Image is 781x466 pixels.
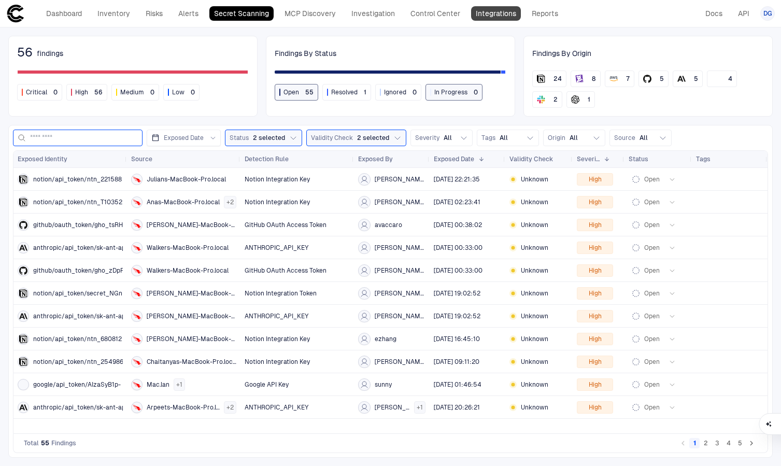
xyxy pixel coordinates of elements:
span: High [589,175,602,183]
span: [PERSON_NAME]-MacBook-Pro.local [147,335,236,343]
button: Open55 [275,84,318,101]
span: 2 [553,95,558,104]
span: 56 [94,88,103,96]
span: Unknown [521,312,548,320]
div: Crowdstrike [133,266,141,275]
span: anthropic/api_token/sk-ant-api [33,244,127,252]
span: [PERSON_NAME]-MacBook-Pro.local [147,221,236,229]
div: Notion [19,198,27,206]
span: + 1 [176,380,182,389]
button: Open [629,356,676,368]
button: Medium0 [111,84,159,101]
div: Notion [19,175,27,183]
div: Slack [537,95,545,104]
span: 8 [592,75,596,83]
div: 9/5/2025 18:02:52 (GMT+00:00 UTC) [434,289,480,298]
span: Resolved [331,88,358,96]
button: OpenAI1 [566,91,595,108]
span: Validity Check [311,134,353,142]
a: API [733,6,754,21]
button: Open [629,219,676,231]
button: OriginAll [543,130,605,146]
span: GitHub OAuth Access Token [245,266,326,275]
button: Ignored0 [375,84,421,101]
span: 4 [728,75,732,83]
div: 9/5/2025 18:02:52 (GMT+00:00 UTC) [434,312,480,320]
a: Control Center [406,6,465,21]
div: Crowdstrike [133,335,141,343]
button: Go to page 4 [723,438,734,448]
span: In Progress [434,88,467,96]
span: High [589,335,602,343]
span: Findings [51,439,76,447]
span: Severity [577,155,600,163]
span: Medium [120,88,144,96]
span: [PERSON_NAME] [375,266,425,275]
span: 55 [41,439,49,447]
span: Unknown [521,175,548,183]
span: Notion Integration Token [245,289,317,298]
span: Unknown [521,358,548,366]
button: In Progress0 [425,84,482,101]
button: Open [629,287,676,300]
span: github/oauth_token/gho_zDpPdm [33,266,134,275]
span: 2 selected [357,134,389,142]
span: [PERSON_NAME] [375,312,425,320]
span: Open [644,175,660,183]
div: Anthropic [19,312,27,320]
button: Slack2 [532,91,562,108]
button: Open [629,310,676,322]
span: [PERSON_NAME]-MacBook-Pro.local [147,312,236,320]
div: Crowdstrike [133,312,141,320]
span: Severity [415,134,439,142]
div: OpenAI [571,95,579,104]
span: 5 [694,75,698,83]
button: Status2 selected [225,130,302,146]
span: avaccaro [375,221,402,229]
span: notion/api_token/secret_NGn [33,289,122,298]
span: + 2 [226,403,234,412]
a: Docs [701,6,727,21]
span: Open [644,380,660,389]
span: Unknown [521,221,548,229]
span: [DATE] 16:45:10 [434,335,480,343]
span: Notion Integration Key [245,198,310,206]
span: Unknown [521,198,548,206]
div: Crowdstrike [133,175,141,183]
span: 1 [588,95,590,104]
span: Google API Key [245,380,289,389]
span: 0 [191,88,195,96]
span: ANTHROPIC_API_KEY [245,403,309,412]
div: 9/5/2025 15:45:10 (GMT+00:00 UTC) [434,335,480,343]
button: GitHub5 [638,70,669,87]
span: [DATE] 00:38:02 [434,221,482,229]
span: + 1 [417,403,423,412]
span: [PERSON_NAME] [375,244,425,252]
div: 9/7/2025 21:21:35 (GMT+00:00 UTC) [434,175,480,183]
span: 2 selected [253,134,285,142]
span: Open [644,244,660,252]
span: [PERSON_NAME] [375,358,425,366]
span: Source [131,155,152,163]
span: notion/api_token/ntn_T10352 [33,198,122,206]
span: 0 [53,88,58,96]
a: Alerts [174,6,203,21]
span: Status [230,134,249,142]
button: AWS7 [605,70,634,87]
span: Anas-MacBook-Pro.local [147,198,220,206]
span: High [589,358,602,366]
span: Open [644,289,660,298]
span: High [589,198,602,206]
span: Unknown [521,244,548,252]
span: All [444,134,452,142]
span: DG [763,9,772,18]
div: 9/5/2025 08:11:20 (GMT+00:00 UTC) [434,358,479,366]
span: Open [283,88,299,96]
span: Total [24,439,39,447]
span: 5 [660,75,664,83]
div: AWS [609,75,618,83]
button: Low0 [163,84,200,101]
span: Notion Integration Key [245,175,310,183]
div: 9/5/2025 23:38:02 (GMT+00:00 UTC) [434,221,482,229]
span: Unknown [521,266,548,275]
